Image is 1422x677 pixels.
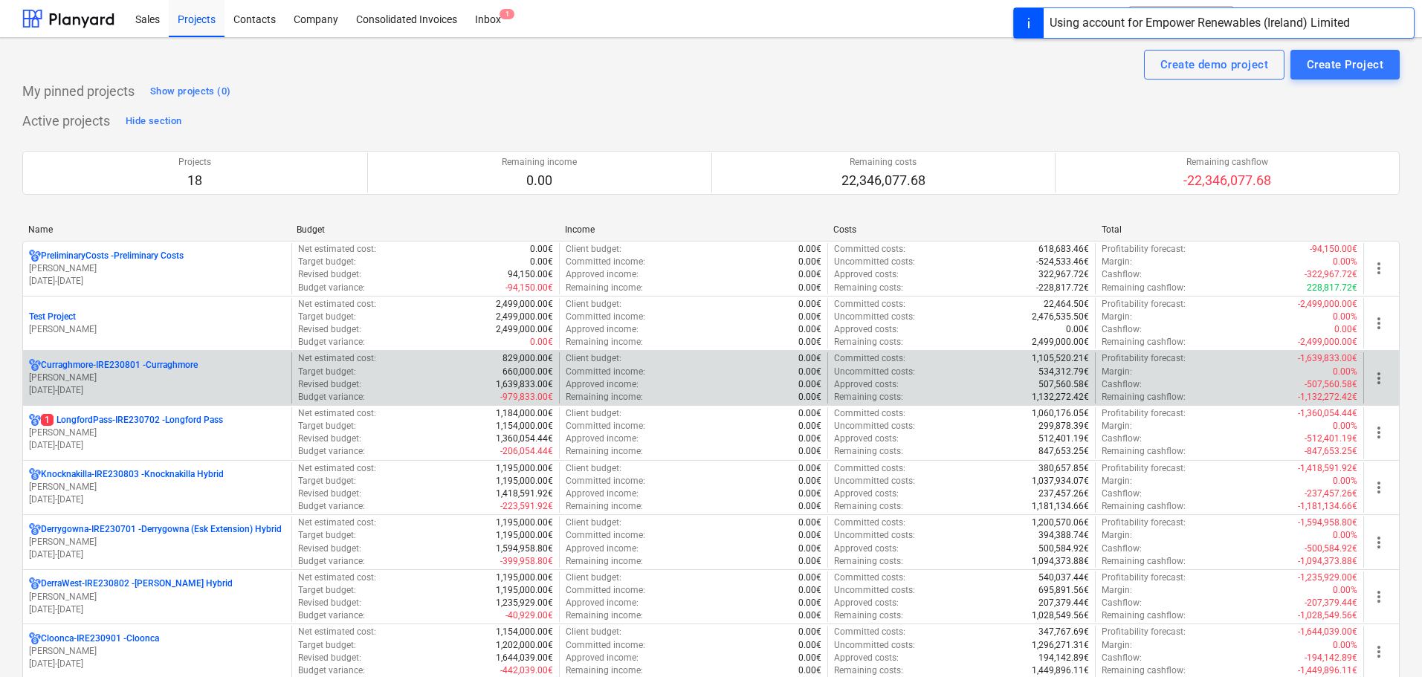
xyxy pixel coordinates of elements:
p: -40,929.00€ [505,609,553,622]
p: Cashflow : [1102,378,1142,391]
p: Budget variance : [298,282,365,294]
div: DerraWest-IRE230802 -[PERSON_NAME] Hybrid[PERSON_NAME][DATE]-[DATE] [29,577,285,615]
p: Net estimated cost : [298,516,376,529]
p: Budget variance : [298,609,365,622]
p: 0.00 [502,172,577,190]
p: Net estimated cost : [298,352,376,365]
p: 0.00€ [798,243,821,256]
p: Uncommitted costs : [834,366,915,378]
p: [DATE] - [DATE] [29,493,285,506]
p: Client budget : [566,298,621,311]
p: -2,499,000.00€ [1298,298,1357,311]
p: 0.00€ [798,311,821,323]
p: 1,060,176.05€ [1032,407,1089,420]
p: Net estimated cost : [298,243,376,256]
p: 0.00€ [798,597,821,609]
span: more_vert [1370,314,1388,332]
p: Profitability forecast : [1102,352,1186,365]
p: Remaining cashflow [1183,156,1271,169]
p: Committed costs : [834,243,905,256]
p: [PERSON_NAME] [29,591,285,603]
p: -1,235,929.00€ [1298,571,1357,584]
p: 0.00€ [798,323,821,336]
p: Approved costs : [834,268,899,281]
p: [DATE] - [DATE] [29,439,285,452]
p: 0.00€ [1066,323,1089,336]
div: Create demo project [1160,55,1268,74]
p: 1,639,833.00€ [496,378,553,391]
p: Committed income : [566,311,645,323]
p: Cashflow : [1102,487,1142,500]
p: Approved income : [566,597,639,609]
p: Approved costs : [834,323,899,336]
p: Client budget : [566,407,621,420]
p: Knocknakilla-IRE230803 - Knocknakilla Hybrid [41,468,224,481]
p: Client budget : [566,462,621,475]
div: Costs [833,224,1090,235]
p: 540,037.44€ [1038,571,1089,584]
p: Client budget : [566,571,621,584]
p: Remaining cashflow : [1102,500,1186,513]
div: Project has multi currencies enabled [29,632,41,645]
p: -1,094,373.88€ [1298,555,1357,568]
p: -524,533.46€ [1036,256,1089,268]
p: Active projects [22,112,110,130]
p: Target budget : [298,256,356,268]
div: Project has multi currencies enabled [29,468,41,481]
div: Show projects (0) [150,83,230,100]
p: [DATE] - [DATE] [29,603,285,616]
span: more_vert [1370,479,1388,496]
p: Remaining cashflow : [1102,282,1186,294]
p: Net estimated cost : [298,571,376,584]
p: Margin : [1102,256,1132,268]
p: -206,054.44€ [500,445,553,458]
p: -1,181,134.66€ [1298,500,1357,513]
p: Uncommitted costs : [834,420,915,433]
p: Target budget : [298,420,356,433]
p: Revised budget : [298,433,361,445]
p: 0.00% [1333,584,1357,597]
p: My pinned projects [22,82,135,100]
p: 2,476,535.50€ [1032,311,1089,323]
p: 1,235,929.00€ [496,597,553,609]
p: Profitability forecast : [1102,407,1186,420]
p: Profitability forecast : [1102,571,1186,584]
p: 1,195,000.00€ [496,516,553,529]
p: 0.00€ [798,609,821,622]
p: Approved costs : [834,542,899,555]
p: 0.00€ [798,420,821,433]
p: -207,379.44€ [1305,597,1357,609]
p: 0.00€ [798,282,821,294]
p: Target budget : [298,529,356,542]
p: 0.00€ [798,500,821,513]
p: -1,594,958.80€ [1298,516,1357,529]
p: 0.00€ [798,475,821,487]
p: 0.00€ [798,555,821,568]
p: -1,360,054.44€ [1298,407,1357,420]
p: 1,418,591.92€ [496,487,553,500]
p: 2,499,000.00€ [496,311,553,323]
p: Committed income : [566,529,645,542]
div: Project has multi currencies enabled [29,577,41,590]
p: [DATE] - [DATE] [29,548,285,561]
p: Net estimated cost : [298,298,376,311]
p: Remaining costs : [834,391,903,404]
p: 0.00€ [798,268,821,281]
span: 1 [500,9,514,19]
p: [DATE] - [DATE] [29,384,285,397]
p: Uncommitted costs : [834,311,915,323]
p: Projects [178,156,211,169]
p: 0.00€ [798,571,821,584]
p: Margin : [1102,311,1132,323]
div: Derrygowna-IRE230701 -Derrygowna (Esk Extension) Hybrid[PERSON_NAME][DATE]-[DATE] [29,523,285,561]
p: Committed costs : [834,571,905,584]
p: Budget variance : [298,500,365,513]
p: Remaining income : [566,609,643,622]
iframe: Chat Widget [1348,606,1422,677]
p: [DATE] - [DATE] [29,275,285,288]
p: 0.00% [1333,529,1357,542]
p: 1,200,570.06€ [1032,516,1089,529]
p: Committed income : [566,256,645,268]
p: Budget variance : [298,336,365,349]
p: 0.00€ [798,445,821,458]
